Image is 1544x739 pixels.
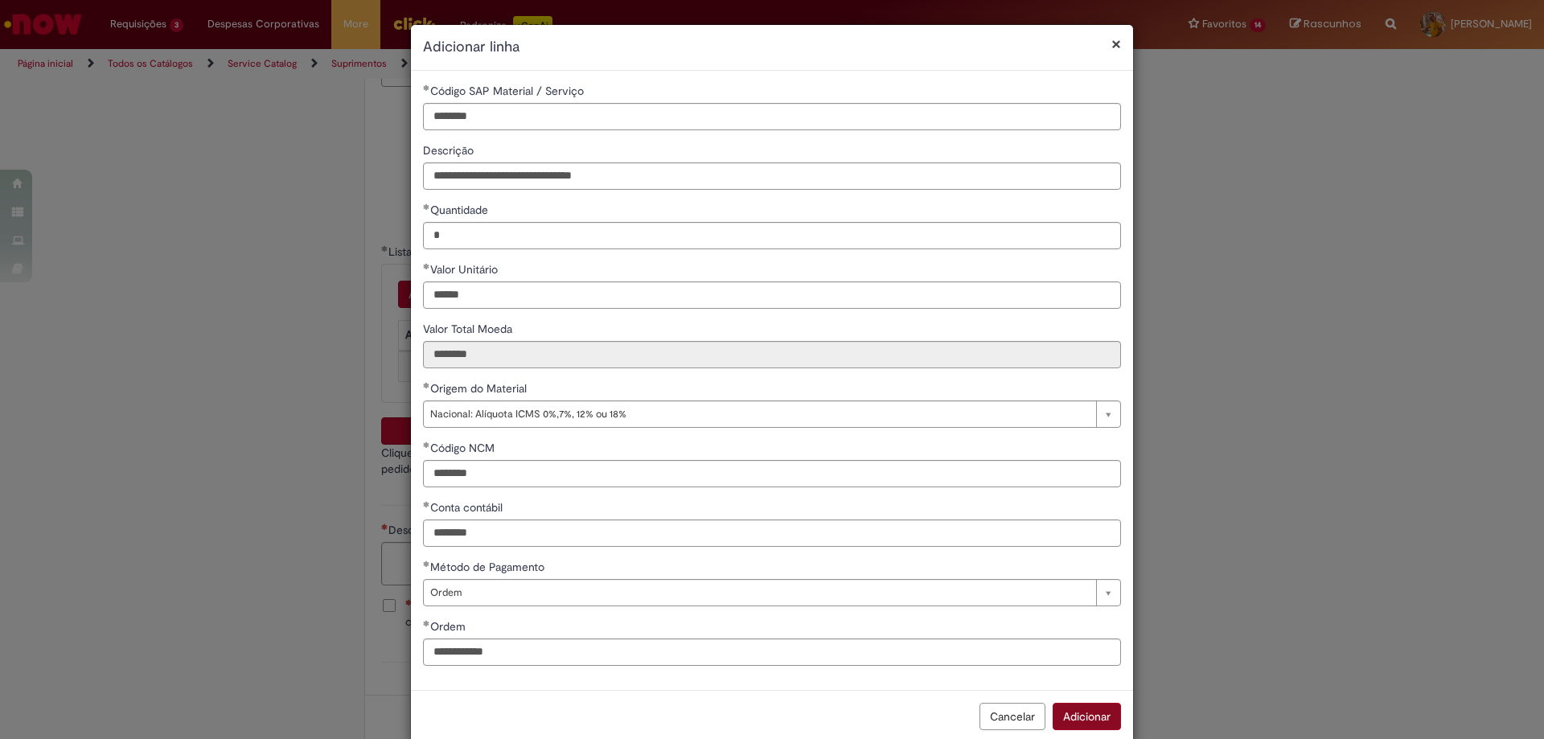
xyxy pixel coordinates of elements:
[423,560,430,567] span: Obrigatório Preenchido
[423,519,1121,547] input: Conta contábil
[423,501,430,507] span: Obrigatório Preenchido
[430,203,491,217] span: Quantidade
[430,84,587,98] span: Código SAP Material / Serviço
[423,281,1121,309] input: Valor Unitário
[430,401,1088,427] span: Nacional: Alíquota ICMS 0%,7%, 12% ou 18%
[430,560,548,574] span: Método de Pagamento
[423,103,1121,130] input: Código SAP Material / Serviço
[423,143,477,158] span: Descrição
[430,262,501,277] span: Valor Unitário
[423,638,1121,666] input: Ordem
[423,222,1121,249] input: Quantidade
[423,263,430,269] span: Obrigatório Preenchido
[430,580,1088,606] span: Ordem
[423,203,430,210] span: Obrigatório Preenchido
[430,500,506,515] span: Conta contábil
[423,162,1121,190] input: Descrição
[423,322,515,336] span: Somente leitura - Valor Total Moeda
[423,620,430,626] span: Obrigatório Preenchido
[423,84,430,91] span: Obrigatório Preenchido
[979,703,1045,730] button: Cancelar
[423,382,430,388] span: Obrigatório Preenchido
[430,441,498,455] span: Código NCM
[430,619,469,634] span: Ordem
[423,460,1121,487] input: Código NCM
[423,441,430,448] span: Obrigatório Preenchido
[1111,35,1121,52] button: Fechar modal
[430,381,530,396] span: Origem do Material
[423,341,1121,368] input: Valor Total Moeda
[423,37,1121,58] h2: Adicionar linha
[1053,703,1121,730] button: Adicionar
